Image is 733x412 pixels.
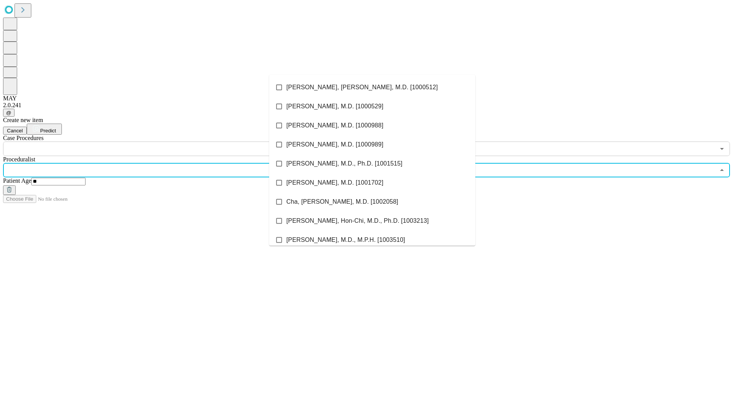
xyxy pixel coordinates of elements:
[286,121,383,130] span: [PERSON_NAME], M.D. [1000988]
[286,140,383,149] span: [PERSON_NAME], M.D. [1000989]
[3,177,31,184] span: Patient Age
[717,143,727,154] button: Open
[3,156,35,163] span: Proceduralist
[286,102,383,111] span: [PERSON_NAME], M.D. [1000529]
[3,135,44,141] span: Scheduled Procedure
[286,235,405,245] span: [PERSON_NAME], M.D., M.P.H. [1003510]
[286,83,438,92] span: [PERSON_NAME], [PERSON_NAME], M.D. [1000512]
[286,178,383,187] span: [PERSON_NAME], M.D. [1001702]
[27,124,62,135] button: Predict
[286,216,429,225] span: [PERSON_NAME], Hon-Chi, M.D., Ph.D. [1003213]
[7,128,23,134] span: Cancel
[717,165,727,175] button: Close
[6,110,11,116] span: @
[3,117,43,123] span: Create new item
[286,197,398,206] span: Cha, [PERSON_NAME], M.D. [1002058]
[3,109,15,117] button: @
[3,95,730,102] div: MAY
[3,102,730,109] div: 2.0.241
[40,128,56,134] span: Predict
[3,127,27,135] button: Cancel
[286,159,402,168] span: [PERSON_NAME], M.D., Ph.D. [1001515]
